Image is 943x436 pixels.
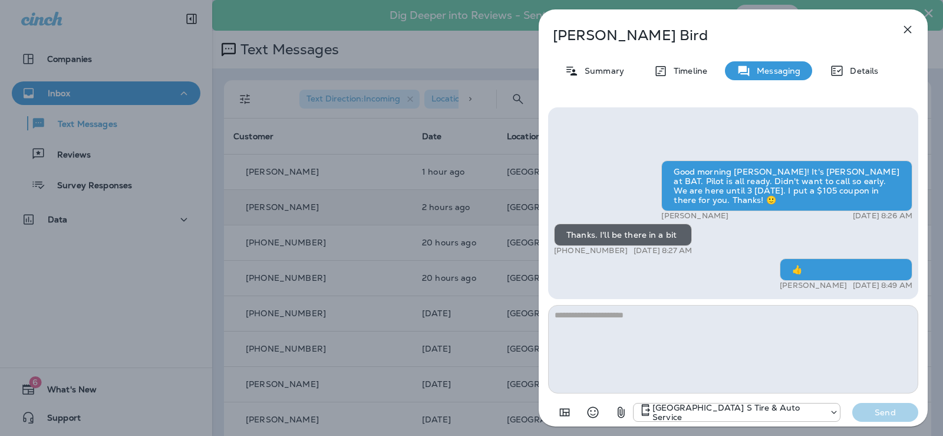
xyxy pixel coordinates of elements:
p: [PHONE_NUMBER] [554,246,628,255]
p: Timeline [668,66,707,76]
p: Summary [579,66,624,76]
p: [DATE] 8:26 AM [853,211,912,221]
button: Add in a premade template [553,401,576,424]
div: +1 (301) 975-0024 [634,403,840,422]
p: [GEOGRAPHIC_DATA] S Tire & Auto Service [652,403,823,422]
p: [PERSON_NAME] [780,281,847,290]
p: [PERSON_NAME] [661,211,728,221]
button: Select an emoji [581,401,605,424]
p: Details [844,66,878,76]
p: [DATE] 8:27 AM [634,246,692,255]
p: Messaging [751,66,800,76]
p: [PERSON_NAME] Bird [553,27,875,44]
div: 👍 [780,258,912,281]
p: [DATE] 8:49 AM [853,281,912,290]
div: Thanks. I'll be there in a bit [554,224,692,246]
div: Good morning [PERSON_NAME]! It's [PERSON_NAME] at BAT. Pilot is all ready. Didn't want to call so... [661,160,912,211]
